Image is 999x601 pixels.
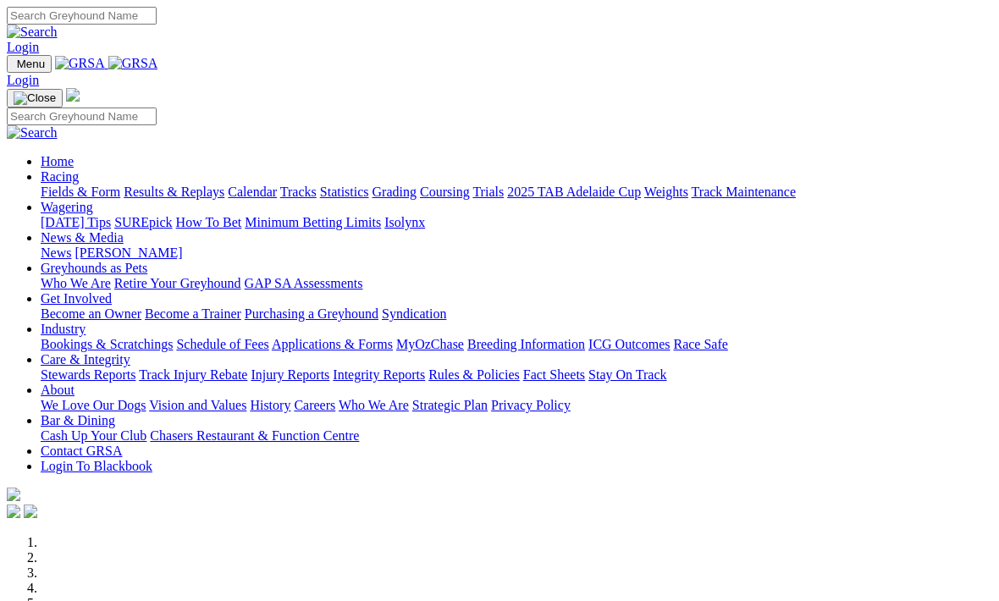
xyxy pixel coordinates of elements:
a: Isolynx [384,215,425,229]
img: GRSA [55,56,105,71]
a: Racing [41,169,79,184]
a: Calendar [228,185,277,199]
a: Bookings & Scratchings [41,337,173,351]
a: Retire Your Greyhound [114,276,241,290]
a: Fact Sheets [523,367,585,382]
a: Grading [373,185,417,199]
a: Greyhounds as Pets [41,261,147,275]
a: Results & Replays [124,185,224,199]
a: ICG Outcomes [588,337,670,351]
a: Who We Are [41,276,111,290]
a: Careers [294,398,335,412]
input: Search [7,7,157,25]
a: SUREpick [114,215,172,229]
a: 2025 TAB Adelaide Cup [507,185,641,199]
a: Become an Owner [41,306,141,321]
a: Syndication [382,306,446,321]
div: Industry [41,337,992,352]
div: Bar & Dining [41,428,992,444]
a: Who We Are [339,398,409,412]
a: [PERSON_NAME] [75,245,182,260]
a: Login [7,40,39,54]
div: Racing [41,185,992,200]
img: Search [7,25,58,40]
a: News & Media [41,230,124,245]
a: Weights [644,185,688,199]
img: logo-grsa-white.png [7,488,20,501]
a: Trials [472,185,504,199]
button: Toggle navigation [7,89,63,108]
img: GRSA [108,56,158,71]
div: News & Media [41,245,992,261]
a: Stewards Reports [41,367,135,382]
a: Applications & Forms [272,337,393,351]
a: Chasers Restaurant & Function Centre [150,428,359,443]
a: Tracks [280,185,317,199]
img: Close [14,91,56,105]
a: Coursing [420,185,470,199]
img: Search [7,125,58,141]
input: Search [7,108,157,125]
a: MyOzChase [396,337,464,351]
a: Track Maintenance [692,185,796,199]
img: logo-grsa-white.png [66,88,80,102]
a: Login [7,73,39,87]
a: Vision and Values [149,398,246,412]
a: Privacy Policy [491,398,571,412]
a: We Love Our Dogs [41,398,146,412]
div: Greyhounds as Pets [41,276,992,291]
a: Schedule of Fees [176,337,268,351]
a: Fields & Form [41,185,120,199]
a: Get Involved [41,291,112,306]
a: Breeding Information [467,337,585,351]
a: Become a Trainer [145,306,241,321]
a: Bar & Dining [41,413,115,427]
a: Minimum Betting Limits [245,215,381,229]
a: How To Bet [176,215,242,229]
a: Statistics [320,185,369,199]
a: Care & Integrity [41,352,130,367]
span: Menu [17,58,45,70]
a: Strategic Plan [412,398,488,412]
a: Home [41,154,74,168]
a: Injury Reports [251,367,329,382]
button: Toggle navigation [7,55,52,73]
a: Integrity Reports [333,367,425,382]
a: History [250,398,290,412]
a: Stay On Track [588,367,666,382]
a: Contact GRSA [41,444,122,458]
a: Purchasing a Greyhound [245,306,378,321]
img: facebook.svg [7,505,20,518]
a: Login To Blackbook [41,459,152,473]
a: About [41,383,75,397]
a: Race Safe [673,337,727,351]
a: Wagering [41,200,93,214]
a: Rules & Policies [428,367,520,382]
a: Cash Up Your Club [41,428,146,443]
div: Get Involved [41,306,992,322]
img: twitter.svg [24,505,37,518]
div: Wagering [41,215,992,230]
div: About [41,398,992,413]
a: [DATE] Tips [41,215,111,229]
a: Track Injury Rebate [139,367,247,382]
a: Industry [41,322,86,336]
a: GAP SA Assessments [245,276,363,290]
a: News [41,245,71,260]
div: Care & Integrity [41,367,992,383]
